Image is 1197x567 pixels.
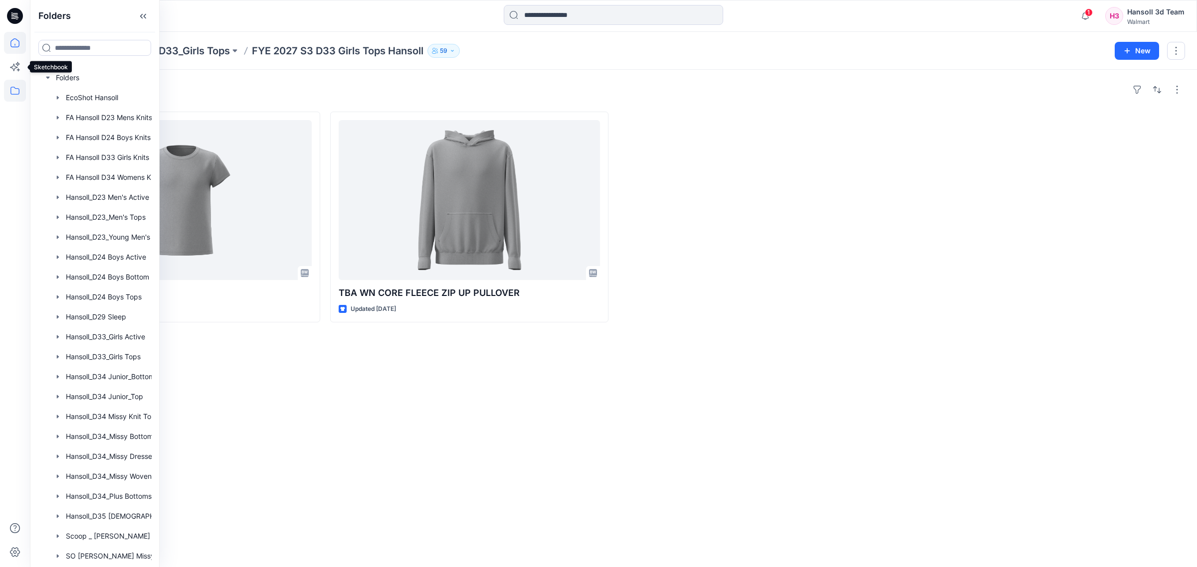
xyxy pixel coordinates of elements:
[1105,7,1123,25] div: H3
[252,44,423,58] p: FYE 2027 S3 D33 Girls Tops Hansoll
[339,286,600,300] p: TBA WN CORE FLEECE ZIP UP PULLOVER
[99,44,230,58] a: UP_Hansoll_D33_Girls Tops
[351,304,396,314] p: Updated [DATE]
[1115,42,1159,60] button: New
[427,44,460,58] button: 59
[50,120,312,280] a: TBA WN SS EMB TEE
[50,286,312,300] p: TBA WN SS EMB TEE
[440,45,447,56] p: 59
[339,120,600,280] a: TBA WN CORE FLEECE ZIP UP PULLOVER
[1127,18,1185,25] div: Walmart
[1127,6,1185,18] div: Hansoll 3d Team
[1085,8,1093,16] span: 1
